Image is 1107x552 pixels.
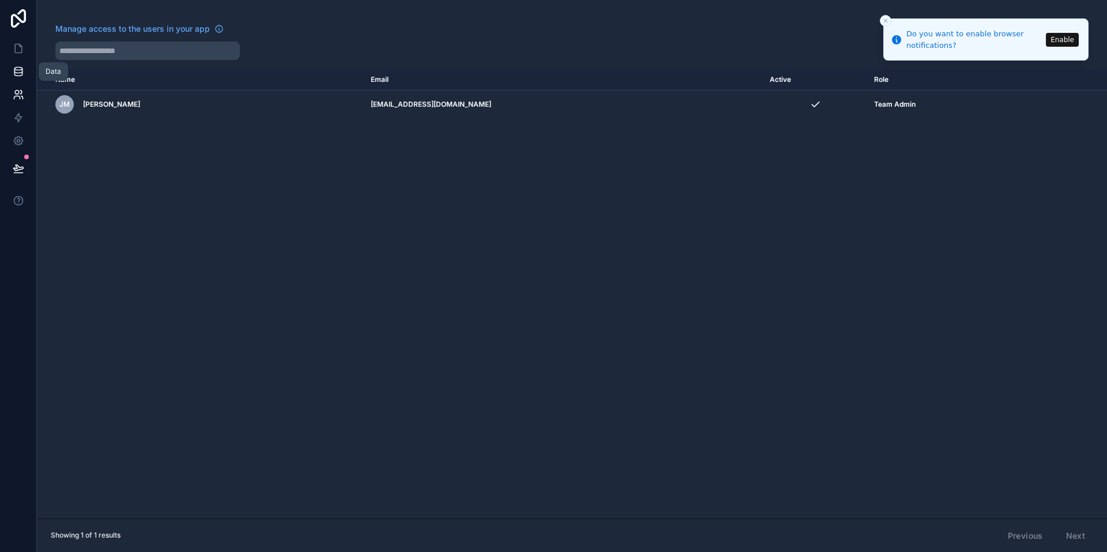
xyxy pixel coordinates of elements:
[364,69,763,91] th: Email
[83,100,140,109] span: [PERSON_NAME]
[1046,33,1079,47] button: Enable
[59,100,70,109] span: JM
[880,15,891,27] button: Close toast
[867,69,1031,91] th: Role
[46,67,61,76] div: Data
[37,69,1107,519] div: scrollable content
[874,100,916,109] span: Team Admin
[51,531,121,540] span: Showing 1 of 1 results
[55,23,224,35] a: Manage access to the users in your app
[763,69,867,91] th: Active
[906,28,1042,51] div: Do you want to enable browser notifications?
[55,23,210,35] span: Manage access to the users in your app
[37,69,364,91] th: Name
[364,91,763,119] td: [EMAIL_ADDRESS][DOMAIN_NAME]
